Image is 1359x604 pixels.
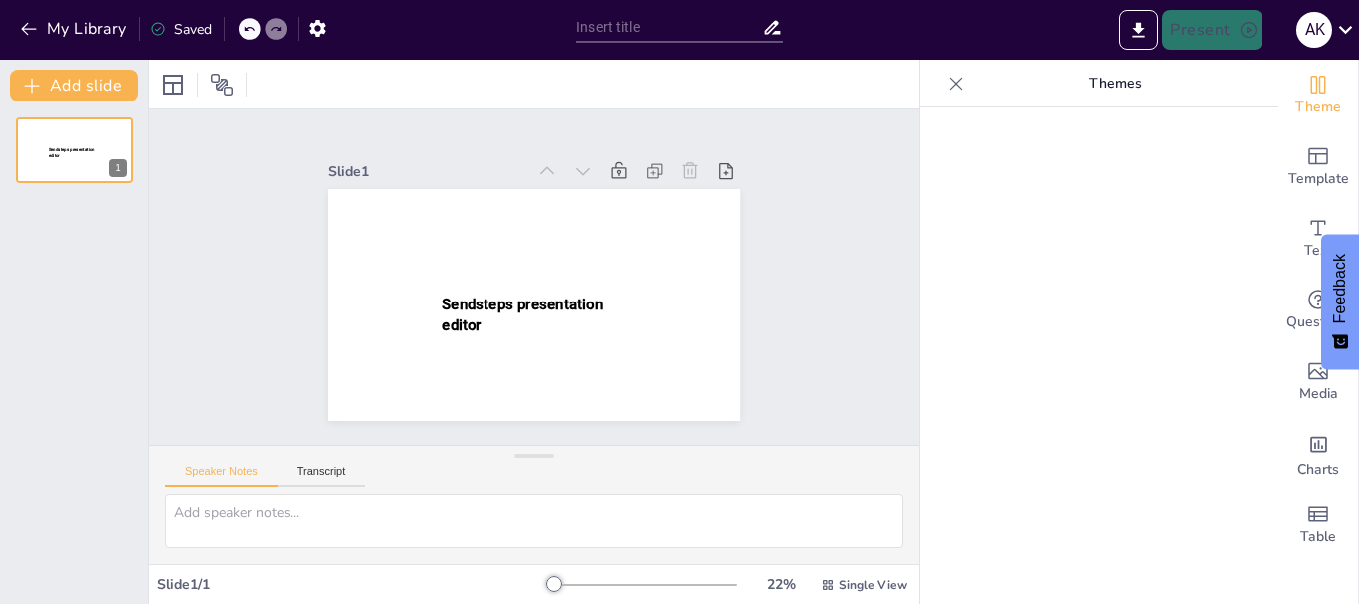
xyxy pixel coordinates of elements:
[150,20,212,39] div: Saved
[1278,490,1358,561] div: Add a table
[1278,275,1358,346] div: Get real-time input from your audience
[1321,234,1359,369] button: Feedback - Show survey
[1278,346,1358,418] div: Add images, graphics, shapes or video
[157,575,546,594] div: Slide 1 / 1
[165,465,278,487] button: Speaker Notes
[109,159,127,177] div: 1
[1297,459,1339,481] span: Charts
[1278,131,1358,203] div: Add ready made slides
[972,60,1259,107] p: Themes
[442,296,602,334] span: Sendsteps presentation editor
[278,465,366,487] button: Transcript
[210,73,234,97] span: Position
[576,13,762,42] input: Insert title
[1119,10,1158,50] button: Export to PowerPoint
[1162,10,1262,50] button: Present
[1288,168,1349,190] span: Template
[1295,97,1341,118] span: Theme
[1296,12,1332,48] div: a k
[157,69,189,101] div: Layout
[1286,311,1351,333] span: Questions
[839,577,907,593] span: Single View
[1278,203,1358,275] div: Add text boxes
[1299,383,1338,405] span: Media
[1296,10,1332,50] button: a k
[757,575,805,594] div: 22 %
[16,117,133,183] div: 1
[1278,60,1358,131] div: Change the overall theme
[15,13,135,45] button: My Library
[1304,240,1332,262] span: Text
[1278,418,1358,490] div: Add charts and graphs
[49,147,95,158] span: Sendsteps presentation editor
[328,162,525,181] div: Slide 1
[10,70,138,101] button: Add slide
[1331,254,1349,323] span: Feedback
[1300,526,1336,548] span: Table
